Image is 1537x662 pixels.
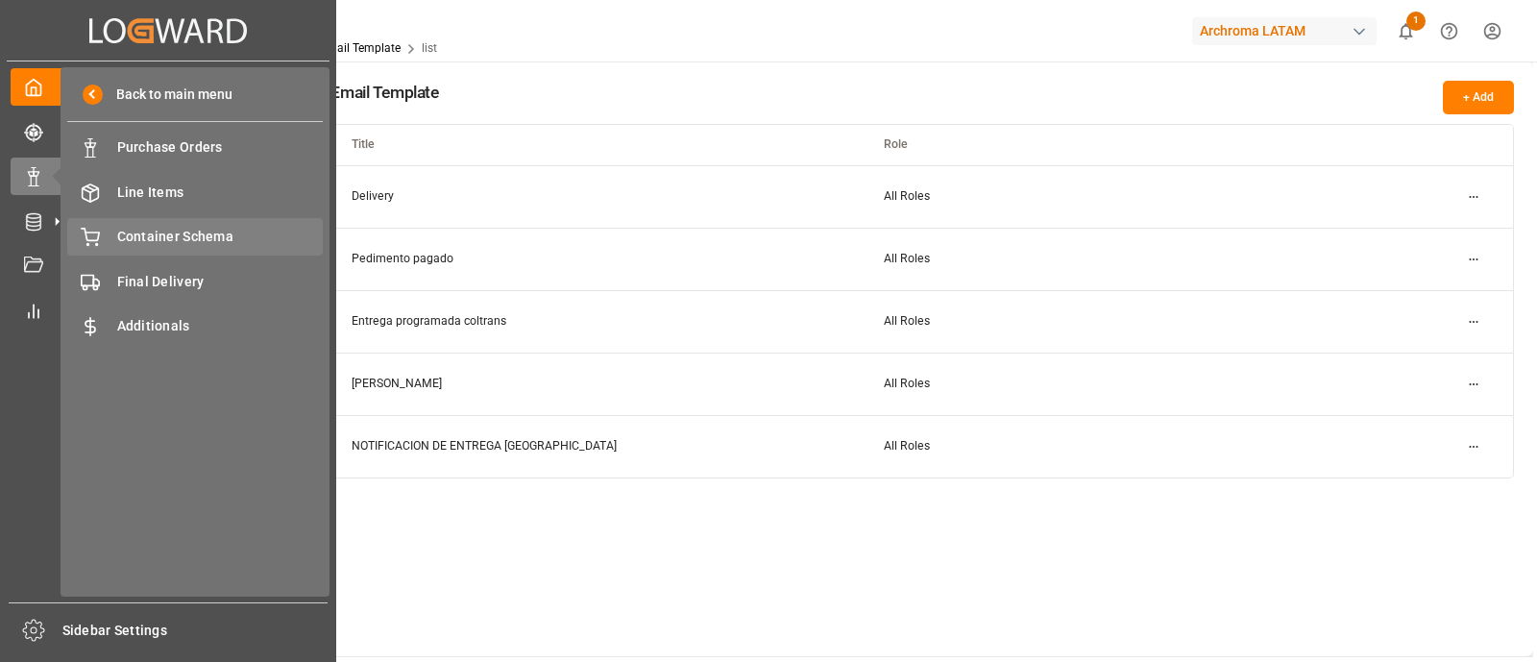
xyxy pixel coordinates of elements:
span: Back to main menu [103,85,232,105]
span: Container Schema [117,227,324,247]
button: Archroma LATAM [1192,12,1384,49]
span: All Roles [884,189,930,203]
button: Help Center [1427,10,1471,53]
a: My Cockpit [11,68,326,106]
td: Entrega programada coltrans [331,290,863,353]
a: My Reports [11,291,326,329]
td: Pedimento pagado [331,228,863,290]
span: All Roles [884,314,930,328]
a: Container Schema [67,218,323,256]
span: 1 [1406,12,1426,31]
td: NOTIFICACION DE ENTREGA [GEOGRAPHIC_DATA] [331,415,863,478]
a: Additionals [67,307,323,345]
a: Document Management [11,247,326,284]
div: Archroma LATAM [1192,17,1377,45]
span: Additionals [117,316,324,336]
a: Tracking [11,112,326,150]
th: Role [864,125,1395,165]
a: Final Delivery [67,262,323,300]
span: All Roles [884,439,930,453]
span: All Roles [884,377,930,390]
span: Sidebar Settings [62,621,329,641]
button: show 1 new notifications [1384,10,1427,53]
a: Purchase Orders [67,129,323,166]
th: Title [331,125,863,165]
td: [PERSON_NAME] [331,353,863,415]
td: Delivery [331,165,863,228]
span: Final Delivery [117,272,324,292]
a: Email Template [320,41,401,55]
span: Line Items [117,183,324,203]
button: + Add [1443,81,1514,114]
span: All Roles [884,252,930,265]
span: Purchase Orders [117,137,324,158]
h4: Email Template [330,81,438,105]
a: Line Items [67,173,323,210]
